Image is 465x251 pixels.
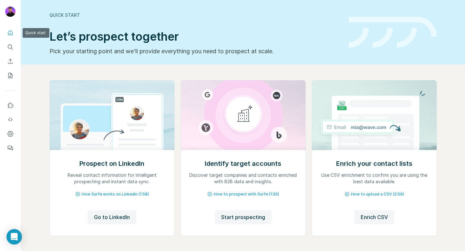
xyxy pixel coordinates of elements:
button: Enrich CSV [354,210,394,224]
img: banner [349,17,437,48]
h1: Let’s prospect together [49,30,341,43]
button: Feedback [5,142,15,154]
p: Use CSV enrichment to confirm you are using the best data available. [318,172,430,185]
p: Pick your starting point and we’ll provide everything you need to prospect at scale. [49,47,341,56]
div: Open Intercom Messenger [6,229,22,245]
button: Dashboard [5,128,15,140]
span: Go to LinkedIn [94,213,130,221]
button: Use Surfe API [5,114,15,126]
p: Discover target companies and contacts enriched with B2B data and insights. [187,172,299,185]
h2: Enrich your contact lists [336,159,412,168]
span: How to prospect with Surfe (1:30) [214,191,279,197]
button: Enrich CSV [5,55,15,67]
img: Prospect on LinkedIn [49,80,175,150]
span: How Surfe works on LinkedIn (1:58) [82,191,149,197]
img: Avatar [5,6,15,17]
h2: Prospect on LinkedIn [79,159,144,168]
button: Start prospecting [215,210,272,224]
img: Identify target accounts [181,80,306,150]
button: Use Surfe on LinkedIn [5,100,15,111]
span: Start prospecting [221,213,265,221]
h2: Identify target accounts [205,159,281,168]
button: My lists [5,70,15,81]
div: Quick start [49,12,341,18]
button: Search [5,41,15,53]
span: Enrich CSV [361,213,388,221]
button: Go to LinkedIn [88,210,136,224]
span: How to upload a CSV (2:59) [351,191,404,197]
button: Quick start [5,27,15,39]
img: Enrich your contact lists [312,80,437,150]
p: Reveal contact information for intelligent prospecting and instant data sync. [56,172,168,185]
